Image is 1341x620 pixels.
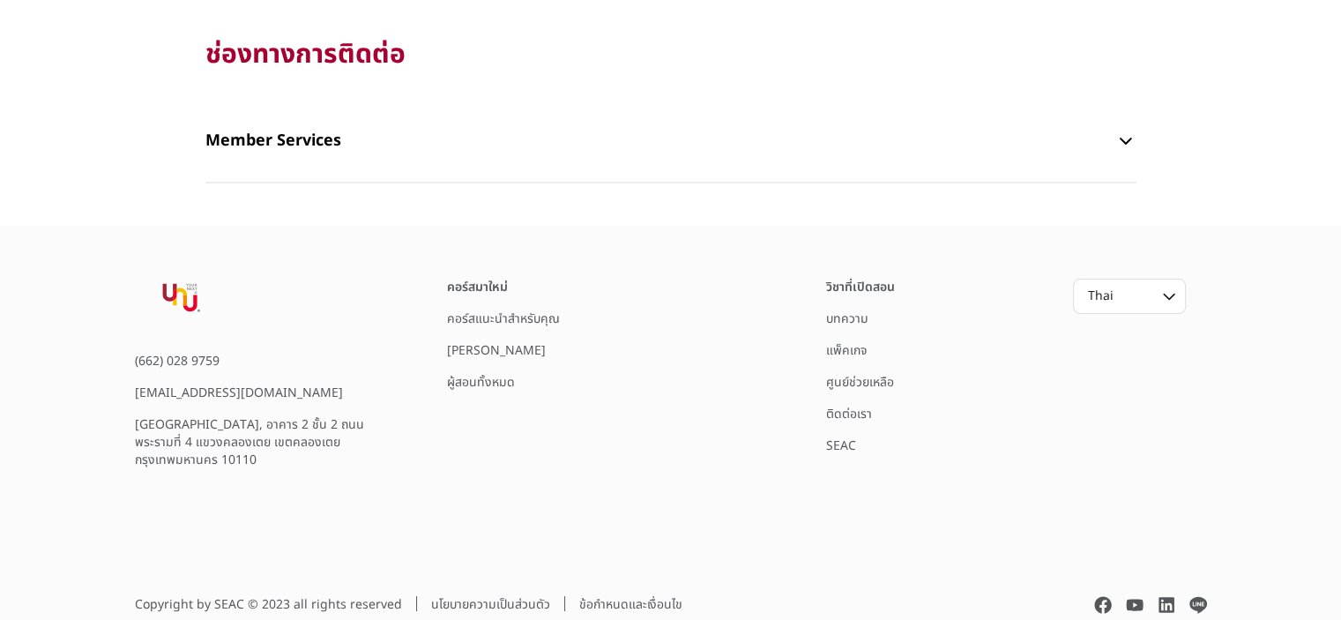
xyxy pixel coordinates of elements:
a: ศูนย์ช่วยเหลือ [826,373,894,392]
div: คอร์สมาใหม่ [447,279,659,296]
div: [EMAIL_ADDRESS][DOMAIN_NAME] [135,385,391,402]
a: นโยบายความเป็นส่วนตัว [431,596,550,614]
a: ผู้สอนทั้งหมด [447,373,515,392]
p: Member Services [205,115,1116,168]
a: SEAC [826,437,856,455]
div: (662) 028 9759 [135,353,391,370]
img: YourNextU Logo [135,279,227,319]
a: บทความ [826,310,868,328]
div: [GEOGRAPHIC_DATA], อาคาร 2 ชั้น 2 ถนนพระรามที่ 4 แขวงคลองเตย เขตคลองเตย กรุงเทพมหานคร 10110 [135,416,391,469]
span: Copyright by SEAC © 2023 all rights reserved [135,596,402,614]
a: ข้อกำหนดและเงื่อนไข [579,596,682,614]
button: Member Services [205,115,1136,168]
a: วิชาที่เปิดสอน [826,278,895,296]
a: [PERSON_NAME] [447,341,546,360]
div: Thai [1088,288,1138,305]
p: ช่องทางการติดต่อ [205,37,1136,72]
a: แพ็คเกจ [826,341,867,360]
a: ติดต่อเรา [826,405,872,423]
a: คอร์สแนะนำสำหรับคุณ [447,310,560,328]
